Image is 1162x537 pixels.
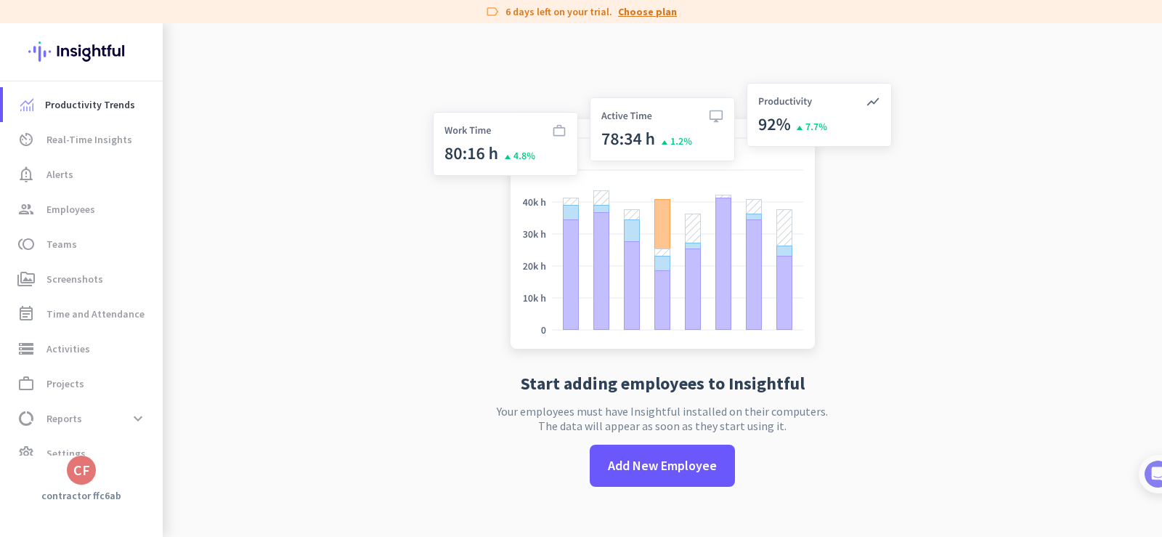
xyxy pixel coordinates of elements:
[17,340,35,358] i: storage
[3,122,163,157] a: av_timerReal-Time Insights
[3,366,163,401] a: work_outlineProjects
[3,436,163,471] a: settingsSettings
[73,463,90,477] div: CF
[3,296,163,331] a: event_noteTime and Attendance
[422,74,903,363] img: no-search-results
[17,201,35,218] i: group
[3,192,163,227] a: groupEmployees
[28,23,134,80] img: Insightful logo
[46,201,95,218] span: Employees
[46,340,90,358] span: Activities
[46,235,77,253] span: Teams
[3,331,163,366] a: storageActivities
[46,270,103,288] span: Screenshots
[485,4,500,19] i: label
[608,456,717,475] span: Add New Employee
[17,270,35,288] i: perm_media
[46,166,73,183] span: Alerts
[17,445,35,462] i: settings
[45,96,135,113] span: Productivity Trends
[17,305,35,323] i: event_note
[3,262,163,296] a: perm_mediaScreenshots
[125,405,151,432] button: expand_more
[17,131,35,148] i: av_timer
[618,4,677,19] a: Choose plan
[497,404,828,433] p: Your employees must have Insightful installed on their computers. The data will appear as soon as...
[521,375,805,392] h2: Start adding employees to Insightful
[17,166,35,183] i: notification_important
[3,87,163,122] a: menu-itemProductivity Trends
[20,98,33,111] img: menu-item
[590,445,735,487] button: Add New Employee
[46,131,132,148] span: Real-Time Insights
[17,375,35,392] i: work_outline
[46,305,145,323] span: Time and Attendance
[17,410,35,427] i: data_usage
[3,227,163,262] a: tollTeams
[3,157,163,192] a: notification_importantAlerts
[17,235,35,253] i: toll
[3,401,163,436] a: data_usageReportsexpand_more
[46,410,82,427] span: Reports
[46,375,84,392] span: Projects
[46,445,86,462] span: Settings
